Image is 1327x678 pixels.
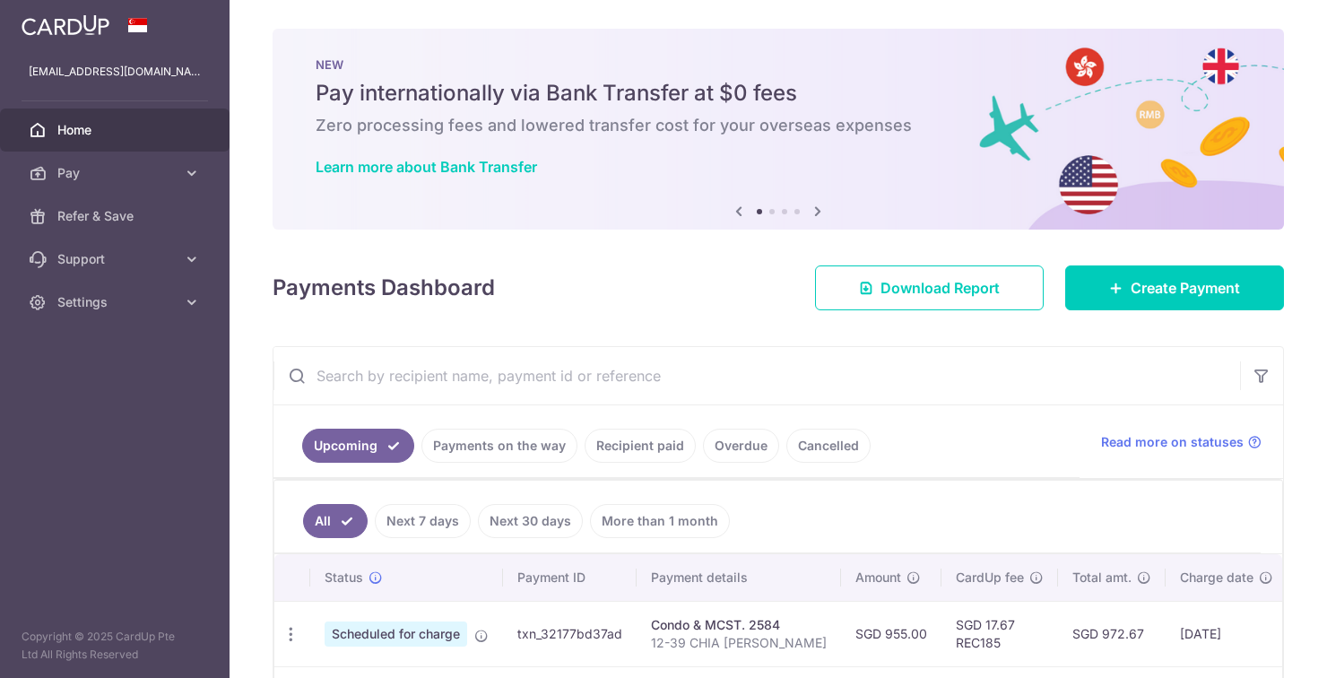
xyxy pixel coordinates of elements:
[57,164,176,182] span: Pay
[316,158,537,176] a: Learn more about Bank Transfer
[590,504,730,538] a: More than 1 month
[421,429,577,463] a: Payments on the way
[316,115,1241,136] h6: Zero processing fees and lowered transfer cost for your overseas expenses
[637,554,841,601] th: Payment details
[1101,433,1244,451] span: Read more on statuses
[22,14,109,36] img: CardUp
[316,79,1241,108] h5: Pay internationally via Bank Transfer at $0 fees
[478,504,583,538] a: Next 30 days
[815,265,1044,310] a: Download Report
[503,601,637,666] td: txn_32177bd37ad
[273,29,1284,230] img: Bank transfer banner
[651,634,827,652] p: 12-39 CHIA [PERSON_NAME]
[57,293,176,311] span: Settings
[29,63,201,81] p: [EMAIL_ADDRESS][DOMAIN_NAME]
[325,621,467,647] span: Scheduled for charge
[880,277,1000,299] span: Download Report
[273,347,1240,404] input: Search by recipient name, payment id or reference
[503,554,637,601] th: Payment ID
[57,250,176,268] span: Support
[1058,601,1166,666] td: SGD 972.67
[651,616,827,634] div: Condo & MCST. 2584
[956,569,1024,587] span: CardUp fee
[1065,265,1284,310] a: Create Payment
[855,569,901,587] span: Amount
[786,429,871,463] a: Cancelled
[325,569,363,587] span: Status
[1180,569,1253,587] span: Charge date
[703,429,779,463] a: Overdue
[303,504,368,538] a: All
[941,601,1058,666] td: SGD 17.67 REC185
[1101,433,1262,451] a: Read more on statuses
[57,207,176,225] span: Refer & Save
[273,272,495,304] h4: Payments Dashboard
[1072,569,1132,587] span: Total amt.
[302,429,414,463] a: Upcoming
[585,429,696,463] a: Recipient paid
[57,121,176,139] span: Home
[841,601,941,666] td: SGD 955.00
[1166,601,1288,666] td: [DATE]
[375,504,471,538] a: Next 7 days
[316,57,1241,72] p: NEW
[1131,277,1240,299] span: Create Payment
